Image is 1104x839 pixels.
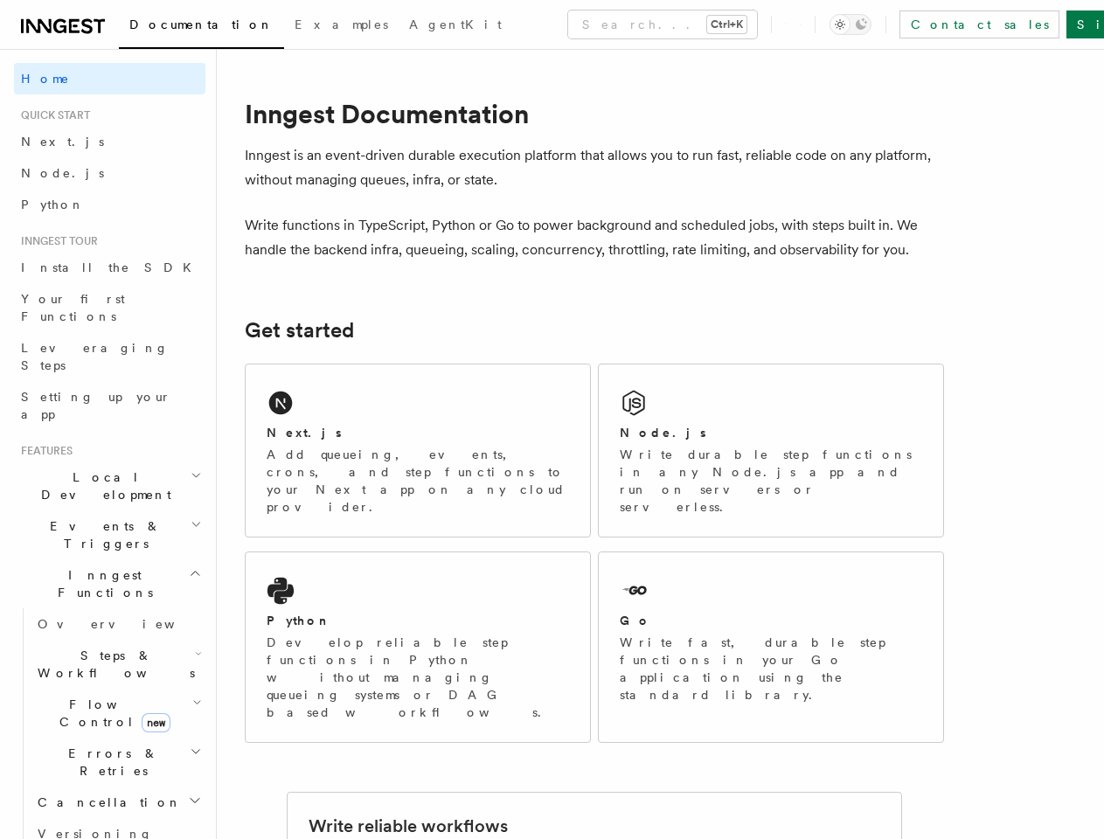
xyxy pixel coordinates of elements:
span: Home [21,70,70,87]
button: Steps & Workflows [31,640,205,689]
span: Features [14,444,73,458]
span: Flow Control [31,696,192,731]
span: Errors & Retries [31,745,190,780]
span: Quick start [14,108,90,122]
h2: Go [620,612,651,629]
a: Next.jsAdd queueing, events, crons, and step functions to your Next app on any cloud provider. [245,364,591,537]
a: PythonDevelop reliable step functions in Python without managing queueing systems or DAG based wo... [245,551,591,743]
button: Inngest Functions [14,559,205,608]
span: Next.js [21,135,104,149]
a: Next.js [14,126,205,157]
p: Develop reliable step functions in Python without managing queueing systems or DAG based workflows. [267,634,569,721]
a: Home [14,63,205,94]
a: Leveraging Steps [14,332,205,381]
span: Events & Triggers [14,517,191,552]
a: AgentKit [399,5,512,47]
a: Examples [284,5,399,47]
h2: Write reliable workflows [309,814,508,838]
button: Local Development [14,461,205,510]
p: Write fast, durable step functions in your Go application using the standard library. [620,634,922,704]
h1: Inngest Documentation [245,98,944,129]
a: Install the SDK [14,252,205,283]
a: Python [14,189,205,220]
a: Node.jsWrite durable step functions in any Node.js app and run on servers or serverless. [598,364,944,537]
a: Node.js [14,157,205,189]
a: GoWrite fast, durable step functions in your Go application using the standard library. [598,551,944,743]
a: Documentation [119,5,284,49]
h2: Next.js [267,424,342,441]
kbd: Ctrl+K [707,16,746,33]
span: Node.js [21,166,104,180]
span: Overview [38,617,218,631]
a: Your first Functions [14,283,205,332]
p: Write durable step functions in any Node.js app and run on servers or serverless. [620,446,922,516]
a: Get started [245,318,354,343]
button: Events & Triggers [14,510,205,559]
span: Examples [295,17,388,31]
span: Python [21,198,85,211]
button: Toggle dark mode [830,14,871,35]
h2: Node.js [620,424,706,441]
span: AgentKit [409,17,502,31]
button: Cancellation [31,787,205,818]
p: Add queueing, events, crons, and step functions to your Next app on any cloud provider. [267,446,569,516]
a: Contact sales [899,10,1059,38]
span: Your first Functions [21,292,125,323]
span: Inngest tour [14,234,98,248]
h2: Python [267,612,331,629]
button: Errors & Retries [31,738,205,787]
a: Setting up your app [14,381,205,430]
span: Leveraging Steps [21,341,169,372]
span: Setting up your app [21,390,171,421]
a: Overview [31,608,205,640]
span: Install the SDK [21,260,202,274]
span: Documentation [129,17,274,31]
span: Cancellation [31,794,182,811]
span: Inngest Functions [14,566,189,601]
p: Inngest is an event-driven durable execution platform that allows you to run fast, reliable code ... [245,143,944,192]
span: new [142,713,170,732]
span: Local Development [14,468,191,503]
button: Search...Ctrl+K [568,10,757,38]
p: Write functions in TypeScript, Python or Go to power background and scheduled jobs, with steps bu... [245,213,944,262]
button: Flow Controlnew [31,689,205,738]
span: Steps & Workflows [31,647,195,682]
